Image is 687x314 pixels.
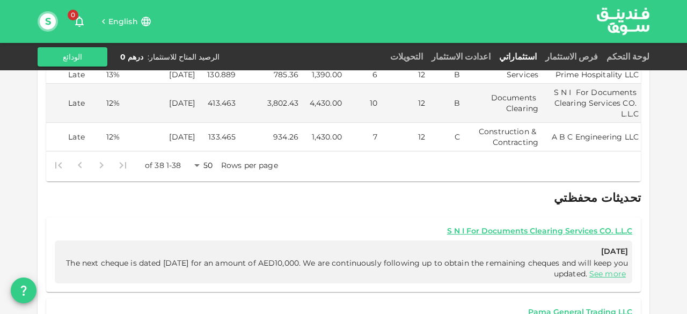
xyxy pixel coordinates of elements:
a: لوحة التحكم [602,52,649,62]
td: 12 [380,123,427,151]
td: 133.465 [197,123,238,151]
a: See more [589,269,626,279]
td: Late [46,84,87,123]
td: 413.463 [197,84,238,123]
td: 12 [380,84,427,123]
img: logo [583,1,663,42]
span: The next cheque is dated [DATE] for an amount of AED10,000. We are continuously following up to o... [66,258,628,279]
div: 50 [191,158,217,173]
td: 934.26 [238,123,301,151]
td: 12% [87,84,122,123]
td: C [427,123,462,151]
td: [DATE] [122,123,197,151]
div: الرصيد المتاح للاستثمار : [148,52,220,62]
td: 10 [344,84,380,123]
p: Rows per page [221,160,278,171]
td: Late [46,123,87,151]
span: تحديثات محفظتي [554,191,641,205]
div: درهم 0 [120,52,143,62]
td: 1,390.00 [301,66,344,84]
button: question [11,278,36,303]
a: فرص الاستثمار [541,52,602,62]
td: 4,430.00 [301,84,344,123]
td: 6 [344,66,380,84]
td: [DATE] [122,66,197,84]
td: Late [46,66,87,84]
td: S N I For Documents Clearing Services CO. L.L.C [540,84,641,123]
td: Prime Hospitality LLC [540,66,641,84]
a: اعدادت الاستثمار [427,52,495,62]
a: logo [597,1,649,42]
p: 1-38 of 38 [145,160,181,171]
span: English [108,17,138,26]
button: S [40,13,56,30]
td: 7 [344,123,380,151]
td: 130.889 [197,66,238,84]
td: 1,430.00 [301,123,344,151]
button: 0 [69,11,90,32]
a: استثماراتي [495,52,541,62]
td: Documents Clearing [462,84,540,123]
td: [DATE] [122,84,197,123]
td: 12 [380,66,427,84]
button: الودائع [38,47,107,67]
td: B [427,84,462,123]
td: 3,802.43 [238,84,301,123]
td: 785.36 [238,66,301,84]
span: 0 [68,10,78,20]
td: 13% [87,66,122,84]
a: S N I For Documents Clearing Services CO. L.L.C [55,226,632,236]
td: Construction & Contracting [462,123,540,151]
span: [DATE] [59,245,628,258]
td: B [427,66,462,84]
td: A B C Engineering LLC [540,123,641,151]
td: Services [462,66,540,84]
td: 12% [87,123,122,151]
a: التحويلات [386,52,427,62]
